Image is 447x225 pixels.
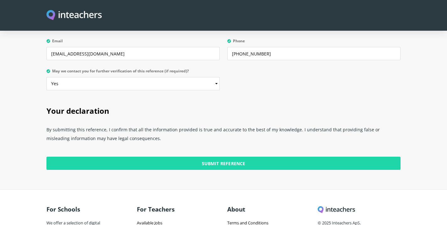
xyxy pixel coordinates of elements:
p: By submitting this reference, I confirm that all the information provided is true and accurate to... [46,123,401,149]
input: Submit Reference [46,157,401,170]
a: Visit this site's homepage [46,10,102,21]
h3: For Schools [46,203,116,216]
span: Your declaration [46,106,109,116]
img: Inteachers [46,10,102,21]
label: Email [46,39,220,47]
label: Phone [227,39,401,47]
h3: For Teachers [137,203,220,216]
h3: About [227,203,310,216]
label: May we contact you for further verification of this reference (if required)? [46,69,220,77]
h3: Inteachers [318,203,401,216]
